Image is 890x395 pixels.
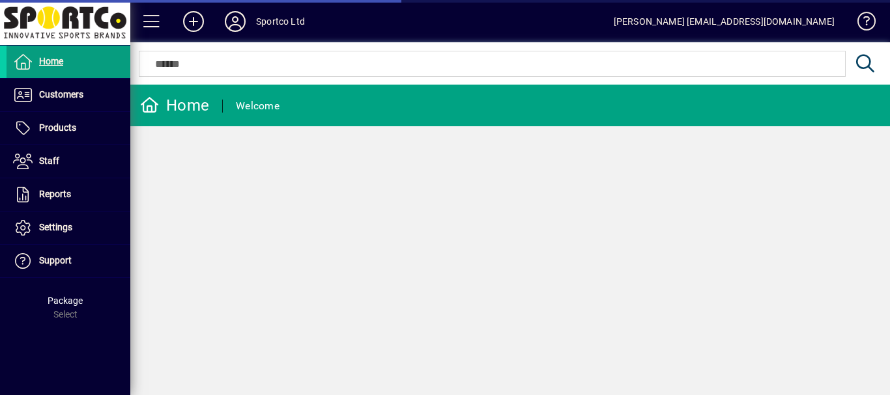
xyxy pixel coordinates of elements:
[236,96,280,116] div: Welcome
[48,295,83,306] span: Package
[39,189,71,199] span: Reports
[39,56,63,66] span: Home
[7,178,130,211] a: Reports
[39,89,83,100] span: Customers
[39,122,76,133] span: Products
[7,112,130,144] a: Products
[848,3,874,45] a: Knowledge Base
[39,222,72,232] span: Settings
[7,79,130,111] a: Customers
[7,145,130,178] a: Staff
[214,10,256,33] button: Profile
[39,255,72,266] span: Support
[7,245,130,277] a: Support
[173,10,214,33] button: Add
[614,11,835,32] div: [PERSON_NAME] [EMAIL_ADDRESS][DOMAIN_NAME]
[256,11,305,32] div: Sportco Ltd
[39,156,59,166] span: Staff
[7,211,130,244] a: Settings
[140,95,209,116] div: Home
